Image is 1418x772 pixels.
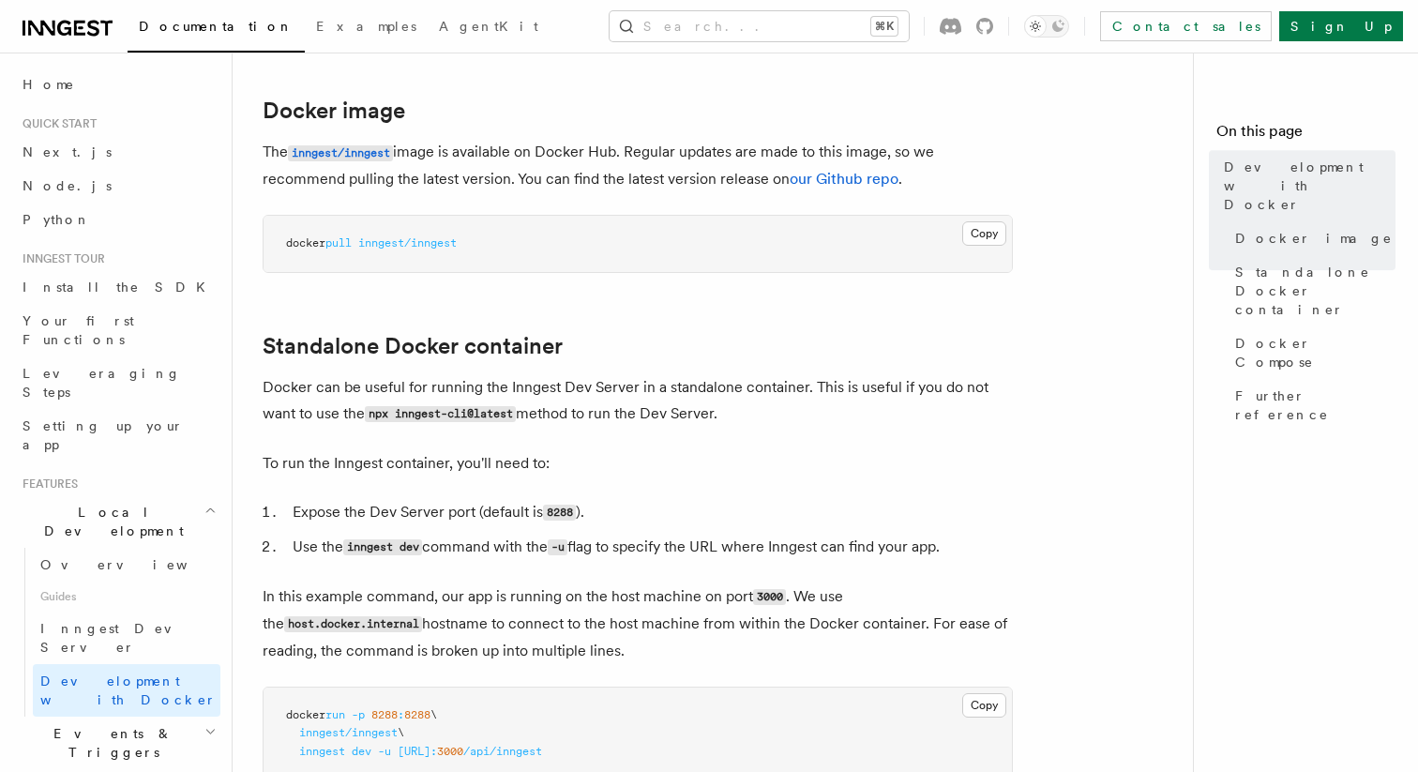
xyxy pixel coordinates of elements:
[23,75,75,94] span: Home
[1228,255,1395,326] a: Standalone Docker container
[1100,11,1272,41] a: Contact sales
[962,221,1006,246] button: Copy
[263,98,405,124] a: Docker image
[1228,326,1395,379] a: Docker Compose
[15,503,204,540] span: Local Development
[1279,11,1403,41] a: Sign Up
[263,333,563,359] a: Standalone Docker container
[15,116,97,131] span: Quick start
[263,450,1013,477] p: To run the Inngest container, you'll need to:
[962,693,1006,718] button: Copy
[15,495,220,548] button: Local Development
[299,745,345,758] span: inngest
[1216,150,1395,221] a: Development with Docker
[15,203,220,236] a: Python
[139,19,294,34] span: Documentation
[299,726,398,739] span: inngest/inngest
[398,708,404,721] span: :
[23,366,181,400] span: Leveraging Steps
[1224,158,1395,214] span: Development with Docker
[15,135,220,169] a: Next.js
[871,17,898,36] kbd: ⌘K
[287,534,1013,561] li: Use the command with the flag to specify the URL where Inngest can find your app.
[15,270,220,304] a: Install the SDK
[128,6,305,53] a: Documentation
[305,6,428,51] a: Examples
[548,539,567,555] code: -u
[437,745,463,758] span: 3000
[15,724,204,762] span: Events & Triggers
[15,477,78,492] span: Features
[753,589,786,605] code: 3000
[23,212,91,227] span: Python
[263,374,1013,428] p: Docker can be useful for running the Inngest Dev Server in a standalone container. This is useful...
[23,418,184,452] span: Setting up your app
[284,616,422,632] code: host.docker.internal
[1228,221,1395,255] a: Docker image
[23,313,134,347] span: Your first Functions
[40,557,234,572] span: Overview
[40,674,217,707] span: Development with Docker
[15,169,220,203] a: Node.js
[1235,229,1393,248] span: Docker image
[23,178,112,193] span: Node.js
[365,406,516,422] code: npx inngest-cli@latest
[352,708,365,721] span: -p
[463,745,542,758] span: /api/inngest
[23,144,112,159] span: Next.js
[263,583,1013,664] p: In this example command, our app is running on the host machine on port . We use the hostname to ...
[404,708,430,721] span: 8288
[15,356,220,409] a: Leveraging Steps
[15,409,220,462] a: Setting up your app
[378,745,391,758] span: -u
[33,612,220,664] a: Inngest Dev Server
[1235,334,1395,371] span: Docker Compose
[33,548,220,582] a: Overview
[316,19,416,34] span: Examples
[790,170,898,188] a: our Github repo
[15,548,220,717] div: Local Development
[263,139,1013,192] p: The image is available on Docker Hub. Regular updates are made to this image, so we recommend pul...
[288,143,393,160] a: inngest/inngest
[15,68,220,101] a: Home
[40,621,201,655] span: Inngest Dev Server
[288,145,393,161] code: inngest/inngest
[325,708,345,721] span: run
[287,499,1013,526] li: Expose the Dev Server port (default is ).
[1024,15,1069,38] button: Toggle dark mode
[358,236,457,250] span: inngest/inngest
[286,236,325,250] span: docker
[325,236,352,250] span: pull
[1216,120,1395,150] h4: On this page
[15,304,220,356] a: Your first Functions
[1235,386,1395,424] span: Further reference
[398,745,437,758] span: [URL]:
[398,726,404,739] span: \
[15,717,220,769] button: Events & Triggers
[286,708,325,721] span: docker
[33,582,220,612] span: Guides
[33,664,220,717] a: Development with Docker
[352,745,371,758] span: dev
[371,708,398,721] span: 8288
[428,6,550,51] a: AgentKit
[430,708,437,721] span: \
[1228,379,1395,431] a: Further reference
[343,539,422,555] code: inngest dev
[543,505,576,521] code: 8288
[23,280,217,295] span: Install the SDK
[610,11,909,41] button: Search...⌘K
[439,19,538,34] span: AgentKit
[1235,263,1395,319] span: Standalone Docker container
[15,251,105,266] span: Inngest tour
